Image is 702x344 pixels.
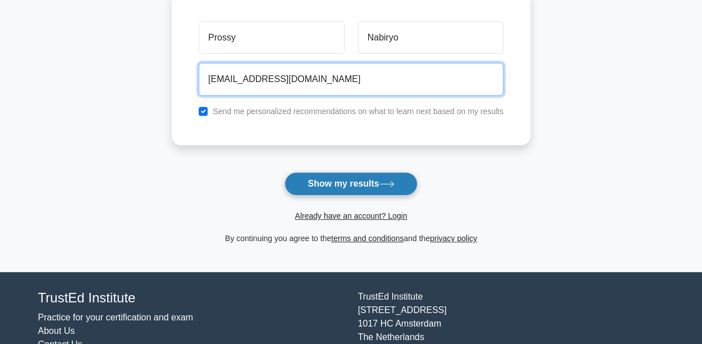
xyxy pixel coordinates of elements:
[38,290,345,306] h4: TrustEd Institute
[213,107,503,116] label: Send me personalized recommendations on what to learn next based on my results
[285,172,417,196] button: Show my results
[38,313,194,322] a: Practice for your certification and exam
[358,21,503,54] input: Last name
[165,232,537,245] div: By continuing you agree to the and the
[295,211,407,220] a: Already have an account? Login
[199,63,503,96] input: Email
[430,234,477,243] a: privacy policy
[331,234,403,243] a: terms and conditions
[38,326,75,336] a: About Us
[199,21,344,54] input: First name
